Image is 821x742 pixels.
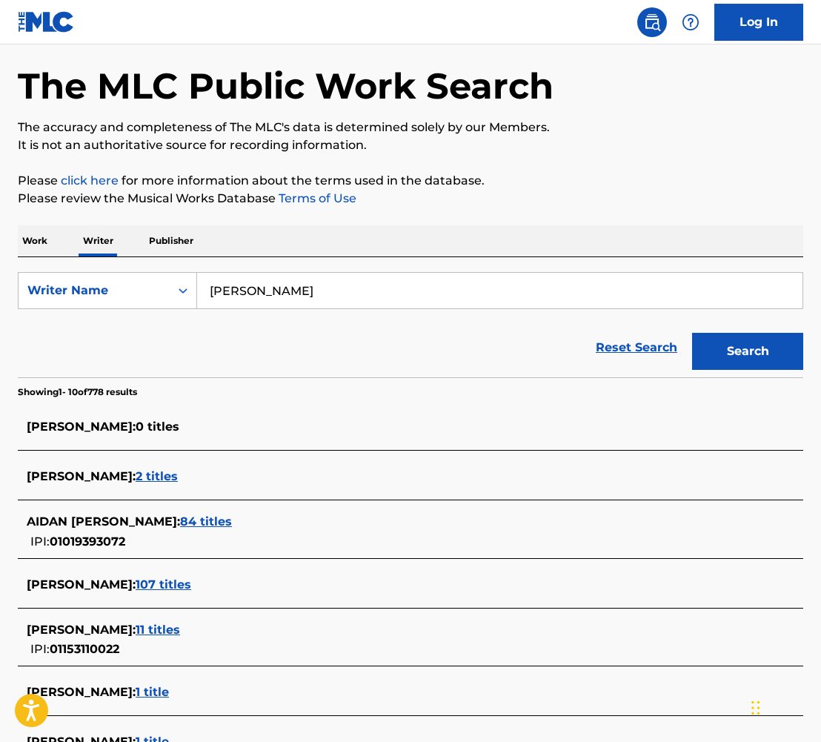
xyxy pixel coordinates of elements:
[79,225,118,256] p: Writer
[180,514,232,529] span: 84 titles
[18,11,75,33] img: MLC Logo
[27,577,136,592] span: [PERSON_NAME] :
[136,469,178,483] span: 2 titles
[714,4,803,41] a: Log In
[136,420,179,434] span: 0 titles
[643,13,661,31] img: search
[144,225,198,256] p: Publisher
[27,469,136,483] span: [PERSON_NAME] :
[136,685,169,699] span: 1 title
[676,7,705,37] div: Help
[682,13,699,31] img: help
[276,191,356,205] a: Terms of Use
[50,534,125,549] span: 01019393072
[692,333,803,370] button: Search
[136,577,191,592] span: 107 titles
[61,173,119,188] a: click here
[747,671,821,742] iframe: Chat Widget
[18,272,803,377] form: Search Form
[27,420,136,434] span: [PERSON_NAME] :
[50,642,119,656] span: 01153110022
[18,190,803,208] p: Please review the Musical Works Database
[18,64,554,108] h1: The MLC Public Work Search
[637,7,667,37] a: Public Search
[27,282,161,299] div: Writer Name
[18,136,803,154] p: It is not an authoritative source for recording information.
[27,623,136,637] span: [PERSON_NAME] :
[751,686,760,730] div: Drag
[18,225,52,256] p: Work
[27,685,136,699] span: [PERSON_NAME] :
[18,385,137,399] p: Showing 1 - 10 of 778 results
[30,534,50,549] span: IPI:
[18,119,803,136] p: The accuracy and completeness of The MLC's data is determined solely by our Members.
[27,514,180,529] span: AIDAN [PERSON_NAME] :
[588,331,685,364] a: Reset Search
[30,642,50,656] span: IPI:
[18,172,803,190] p: Please for more information about the terms used in the database.
[136,623,180,637] span: 11 titles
